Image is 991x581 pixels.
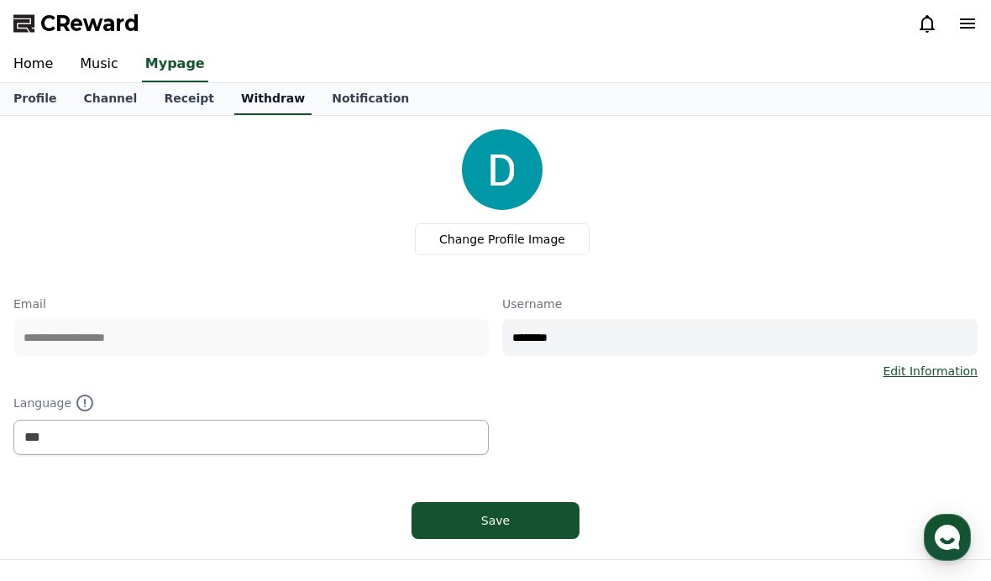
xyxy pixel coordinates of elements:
[13,10,139,37] a: CReward
[883,363,978,379] a: Edit Information
[142,47,208,82] a: Mypage
[462,129,543,210] img: profile_image
[43,467,72,480] span: Home
[150,83,228,115] a: Receipt
[445,512,546,529] div: Save
[412,502,579,539] button: Save
[111,442,217,484] a: Messages
[139,468,189,481] span: Messages
[318,83,422,115] a: Notification
[234,83,312,115] a: Withdraw
[13,393,489,413] p: Language
[217,442,322,484] a: Settings
[415,223,590,255] label: Change Profile Image
[13,296,489,312] p: Email
[502,296,978,312] p: Username
[5,442,111,484] a: Home
[70,83,150,115] a: Channel
[249,467,290,480] span: Settings
[66,47,132,82] a: Music
[40,10,139,37] span: CReward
